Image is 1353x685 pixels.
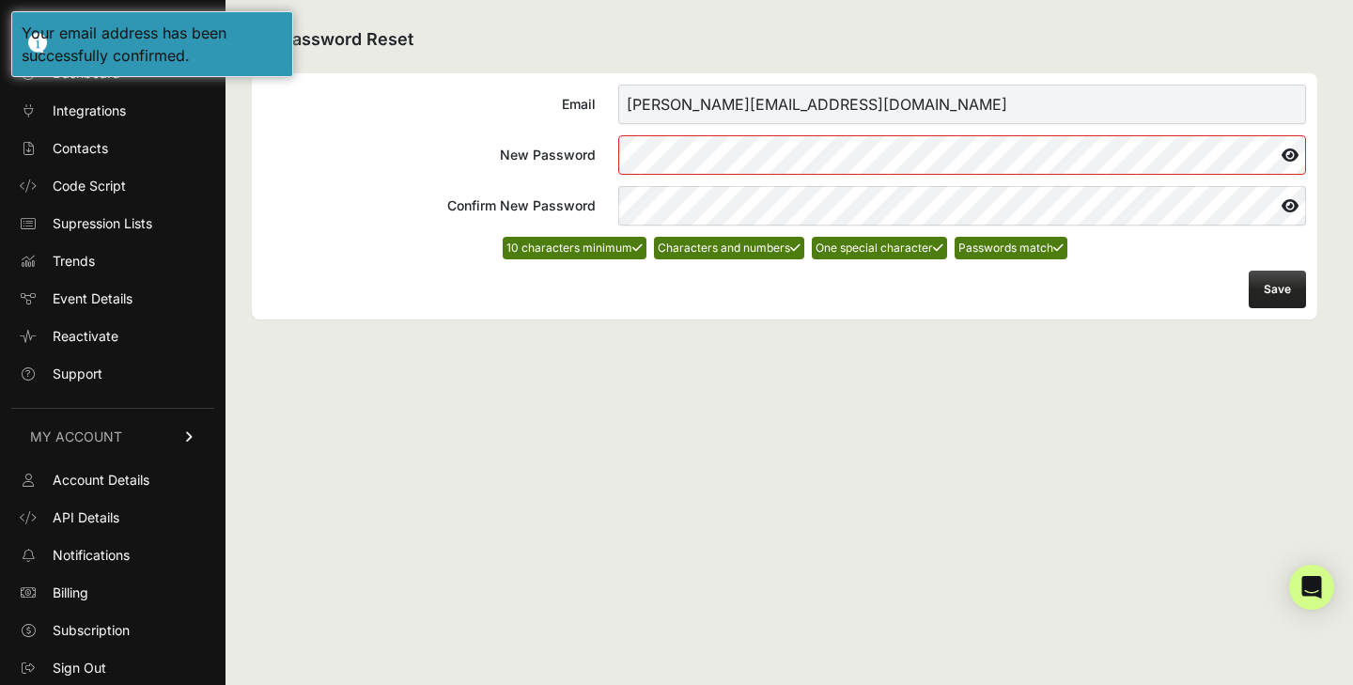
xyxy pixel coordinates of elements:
[503,237,646,259] li: 10 characters minimum
[252,26,1317,54] h2: Password Reset
[11,540,214,570] a: Notifications
[53,252,95,271] span: Trends
[11,96,214,126] a: Integrations
[11,408,214,465] a: MY ACCOUNT
[53,508,119,527] span: API Details
[11,133,214,163] a: Contacts
[11,171,214,201] a: Code Script
[11,321,214,351] a: Reactivate
[53,327,118,346] span: Reactivate
[53,621,130,640] span: Subscription
[11,359,214,389] a: Support
[30,428,122,446] span: MY ACCOUNT
[1249,271,1306,308] button: Save
[263,146,596,164] div: New Password
[53,214,152,233] span: Supression Lists
[11,246,214,276] a: Trends
[1289,565,1334,610] div: Open Intercom Messenger
[618,186,1306,226] input: Confirm New Password
[11,284,214,314] a: Event Details
[263,95,596,114] div: Email
[22,22,283,67] div: Your email address has been successfully confirmed.
[11,578,214,608] a: Billing
[11,503,214,533] a: API Details
[53,101,126,120] span: Integrations
[53,289,132,308] span: Event Details
[53,546,130,565] span: Notifications
[11,653,214,683] a: Sign Out
[654,237,804,259] li: Characters and numbers
[11,465,214,495] a: Account Details
[53,365,102,383] span: Support
[263,196,596,215] div: Confirm New Password
[11,615,214,646] a: Subscription
[11,209,214,239] a: Supression Lists
[53,471,149,490] span: Account Details
[53,584,88,602] span: Billing
[53,177,126,195] span: Code Script
[53,659,106,677] span: Sign Out
[618,135,1306,175] input: New Password
[618,85,1306,124] input: Email
[955,237,1067,259] li: Passwords match
[812,237,947,259] li: One special character
[53,139,108,158] span: Contacts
